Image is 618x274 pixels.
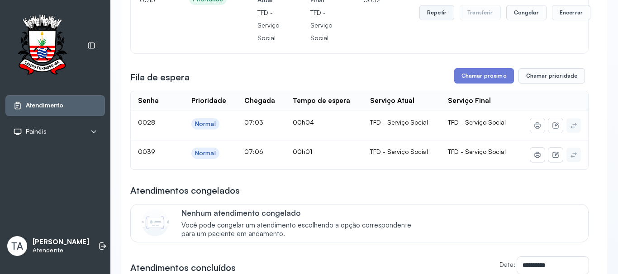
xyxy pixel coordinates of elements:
[518,68,585,84] button: Chamar prioridade
[26,128,47,135] span: Painéis
[244,148,263,155] span: 07:06
[138,118,155,126] span: 0028
[293,97,350,105] div: Tempo de espera
[195,149,216,157] div: Normal
[33,238,89,246] p: [PERSON_NAME]
[13,101,97,110] a: Atendimento
[293,148,312,155] span: 00h01
[506,5,547,20] button: Congelar
[10,14,75,77] img: Logotipo do estabelecimento
[181,221,421,238] span: Você pode congelar um atendimento escolhendo a opção correspondente para um paciente em andamento.
[191,97,226,105] div: Prioridade
[130,71,190,84] h3: Fila de espera
[448,97,491,105] div: Serviço Final
[499,260,515,268] label: Data:
[552,5,590,20] button: Encerrar
[130,261,236,274] h3: Atendimentos concluídos
[257,6,280,44] p: TFD - Serviço Social
[138,97,159,105] div: Senha
[448,118,506,126] span: TFD - Serviço Social
[448,148,506,155] span: TFD - Serviço Social
[244,118,263,126] span: 07:03
[370,148,433,156] div: TFD - Serviço Social
[138,148,155,155] span: 0039
[26,102,63,109] span: Atendimento
[460,5,501,20] button: Transferir
[244,97,275,105] div: Chegada
[419,5,454,20] button: Repetir
[195,120,216,128] div: Normal
[33,246,89,254] p: Atendente
[370,118,433,126] div: TFD - Serviço Social
[142,209,169,236] img: Imagem de CalloutCard
[293,118,314,126] span: 00h04
[310,6,333,44] p: TFD - Serviço Social
[454,68,514,84] button: Chamar próximo
[181,208,421,218] p: Nenhum atendimento congelado
[130,184,240,197] h3: Atendimentos congelados
[370,97,414,105] div: Serviço Atual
